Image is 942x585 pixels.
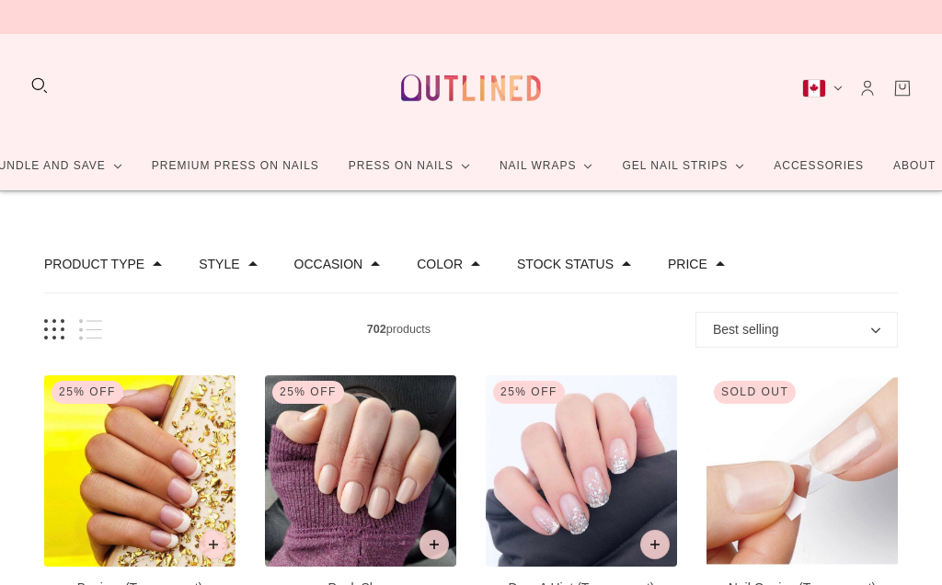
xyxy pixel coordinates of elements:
a: Gel Nail Strips [607,142,759,190]
button: List view [79,319,102,340]
a: Accessories [759,142,879,190]
button: Canada [802,79,843,97]
button: Add to cart [640,530,670,559]
button: Filter by Occasion [294,258,363,270]
button: Filter by Price [668,258,707,270]
button: Best selling [695,312,898,348]
button: Add to cart [199,530,228,559]
span: products [102,320,695,339]
b: 702 [367,323,386,336]
button: Filter by Stock status [517,258,614,270]
button: Search [29,75,50,96]
a: Outlined [390,49,552,127]
div: 25% Off [272,381,344,404]
div: 25% Off [52,381,123,404]
div: Sold out [714,381,796,404]
a: Press On Nails [334,142,485,190]
div: 25% Off [493,381,565,404]
a: Premium Press On Nails [137,142,334,190]
button: Filter by Product type [44,258,144,270]
button: Filter by Color [417,258,463,270]
a: Cart [892,78,913,98]
a: Nail Wraps [485,142,608,190]
button: Grid view [44,319,64,340]
a: Account [857,78,878,98]
button: Filter by Style [199,258,239,270]
button: Add to cart [419,530,449,559]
